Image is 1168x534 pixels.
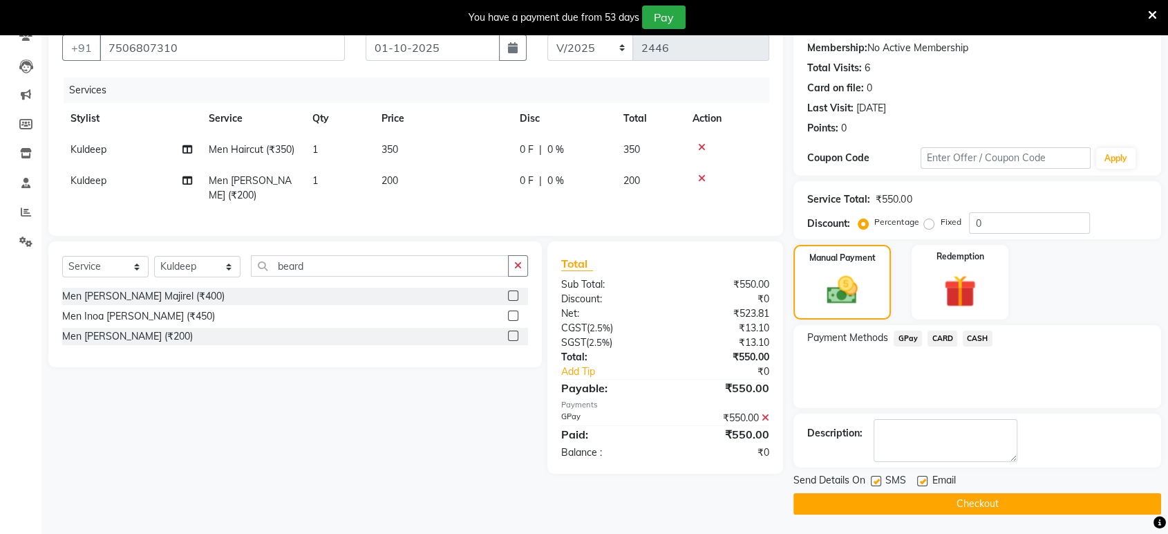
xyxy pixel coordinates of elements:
[894,331,922,347] span: GPay
[963,331,992,347] span: CASH
[312,143,318,156] span: 1
[666,277,780,292] div: ₹550.00
[304,103,373,134] th: Qty
[561,257,593,271] span: Total
[684,103,769,134] th: Action
[200,103,304,134] th: Service
[666,306,780,321] div: ₹523.81
[551,426,666,443] div: Paid:
[551,411,666,425] div: GPay
[666,380,780,396] div: ₹550.00
[382,174,398,187] span: 200
[551,365,684,379] a: Add Tip
[684,365,780,379] div: ₹0
[921,147,1091,169] input: Enter Offer / Coupon Code
[62,103,200,134] th: Stylist
[885,473,906,490] span: SMS
[589,337,610,348] span: 2.5%
[807,192,870,207] div: Service Total:
[64,77,780,103] div: Services
[867,81,872,95] div: 0
[209,174,292,201] span: Men [PERSON_NAME] (₹200)
[539,142,542,157] span: |
[312,174,318,187] span: 1
[807,217,850,231] div: Discount:
[874,216,919,228] label: Percentage
[666,321,780,335] div: ₹13.10
[876,192,912,207] div: ₹550.00
[62,329,193,344] div: Men [PERSON_NAME] (₹200)
[807,41,867,55] div: Membership:
[642,6,686,29] button: Pay
[793,493,1161,515] button: Checkout
[817,273,867,308] img: _cash.svg
[666,411,780,425] div: ₹550.00
[615,103,684,134] th: Total
[590,322,610,333] span: 2.5%
[469,10,639,25] div: You have a payment due from 53 days
[551,292,666,306] div: Discount:
[856,101,886,116] div: [DATE]
[251,255,509,277] input: Search or Scan
[932,473,955,490] span: Email
[551,380,666,396] div: Payable:
[547,142,564,157] span: 0 %
[209,143,294,156] span: Men Haircut (₹350)
[511,103,615,134] th: Disc
[62,289,225,304] div: Men [PERSON_NAME] Majirel (₹400)
[539,174,542,188] span: |
[551,335,666,350] div: ( )
[807,41,1147,55] div: No Active Membership
[807,61,862,75] div: Total Visits:
[807,81,864,95] div: Card on file:
[807,121,838,136] div: Points:
[807,101,854,116] div: Last Visit:
[940,216,961,228] label: Fixed
[520,174,534,188] span: 0 F
[666,335,780,350] div: ₹13.10
[547,174,564,188] span: 0 %
[551,321,666,335] div: ( )
[100,35,345,61] input: Search by Name/Mobile/Email/Code
[865,61,870,75] div: 6
[382,143,398,156] span: 350
[927,331,957,347] span: CARD
[551,350,666,365] div: Total:
[623,174,640,187] span: 200
[666,445,780,460] div: ₹0
[666,426,780,443] div: ₹550.00
[666,292,780,306] div: ₹0
[841,121,847,136] div: 0
[809,252,876,264] label: Manual Payment
[520,142,534,157] span: 0 F
[934,271,986,311] img: _gift.svg
[551,445,666,460] div: Balance :
[666,350,780,365] div: ₹550.00
[70,174,106,187] span: Kuldeep
[62,35,101,61] button: +91
[70,143,106,156] span: Kuldeep
[1096,148,1136,169] button: Apply
[807,426,863,441] div: Description:
[551,277,666,292] div: Sub Total:
[936,250,983,263] label: Redemption
[373,103,511,134] th: Price
[807,331,888,345] span: Payment Methods
[807,151,921,165] div: Coupon Code
[561,399,769,411] div: Payments
[561,336,586,349] span: SGST
[561,322,587,334] span: CGST
[793,473,865,490] span: Send Details On
[551,306,666,321] div: Net:
[62,309,215,324] div: Men Inoa [PERSON_NAME] (₹450)
[623,143,640,156] span: 350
